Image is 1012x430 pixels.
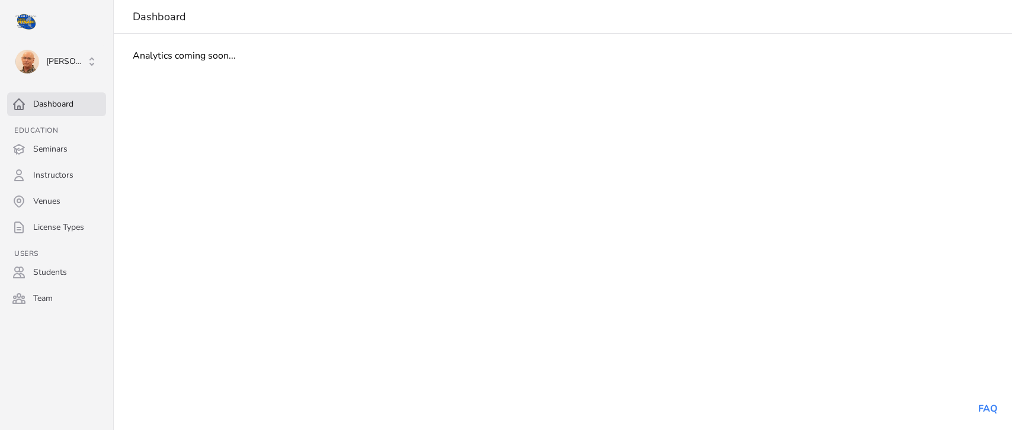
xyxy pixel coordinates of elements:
[7,190,106,213] a: Venues
[7,126,106,135] h3: Education
[7,45,106,78] button: Tom Sherman [PERSON_NAME]
[7,261,106,284] a: Students
[978,402,998,415] a: FAQ
[7,216,106,239] a: License Types
[15,50,39,73] img: Tom Sherman
[133,9,984,24] h1: Dashboard
[7,163,106,187] a: Instructors
[46,56,86,68] span: [PERSON_NAME]
[114,49,1012,63] div: Analytics coming soon...
[7,249,106,258] h3: Users
[7,137,106,161] a: Seminars
[14,12,38,31] img: NYSAHI
[7,92,106,116] a: Dashboard
[7,287,106,310] a: Team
